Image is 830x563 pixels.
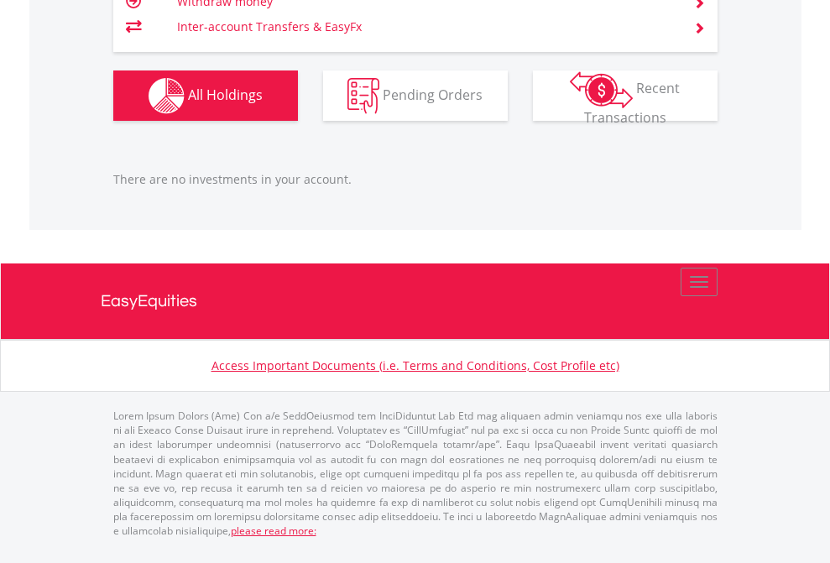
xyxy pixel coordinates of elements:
[188,85,263,103] span: All Holdings
[211,357,619,373] a: Access Important Documents (i.e. Terms and Conditions, Cost Profile etc)
[347,78,379,114] img: pending_instructions-wht.png
[533,70,718,121] button: Recent Transactions
[231,524,316,538] a: please read more:
[113,70,298,121] button: All Holdings
[570,71,633,108] img: transactions-zar-wht.png
[113,171,718,188] p: There are no investments in your account.
[149,78,185,114] img: holdings-wht.png
[383,85,483,103] span: Pending Orders
[113,409,718,538] p: Lorem Ipsum Dolors (Ame) Con a/e SeddOeiusmod tem InciDiduntut Lab Etd mag aliquaen admin veniamq...
[101,263,730,339] a: EasyEquities
[177,14,673,39] td: Inter-account Transfers & EasyFx
[323,70,508,121] button: Pending Orders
